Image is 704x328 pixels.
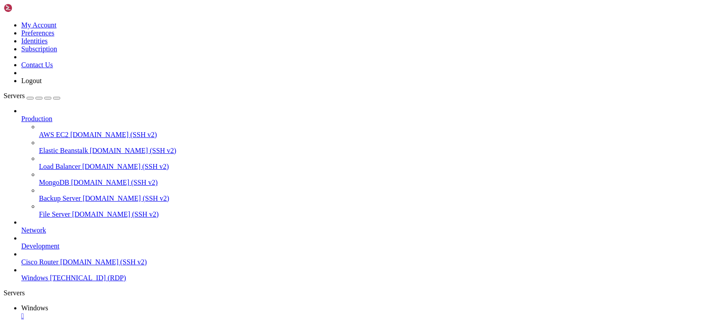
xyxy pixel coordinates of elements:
li: Backup Server [DOMAIN_NAME] (SSH v2) [39,187,700,202]
li: File Server [DOMAIN_NAME] (SSH v2) [39,202,700,218]
a: Development [21,242,700,250]
li: Production [21,107,700,218]
div: Servers [4,289,700,297]
a: Subscription [21,45,57,53]
a: Preferences [21,29,54,37]
li: Load Balancer [DOMAIN_NAME] (SSH v2) [39,155,700,171]
a: MongoDB [DOMAIN_NAME] (SSH v2) [39,179,700,187]
span: [DOMAIN_NAME] (SSH v2) [70,131,157,138]
span: Servers [4,92,25,99]
a: Windows [TECHNICAL_ID] (RDP) [21,274,700,282]
a: Logout [21,77,42,84]
a: Contact Us [21,61,53,69]
span: Network [21,226,46,234]
a: Network [21,226,700,234]
li: AWS EC2 [DOMAIN_NAME] (SSH v2) [39,123,700,139]
a: Cisco Router [DOMAIN_NAME] (SSH v2) [21,258,700,266]
a: My Account [21,21,57,29]
li: Windows [TECHNICAL_ID] (RDP) [21,266,700,282]
span: MongoDB [39,179,69,186]
span: Production [21,115,52,122]
span: Elastic Beanstalk [39,147,88,154]
span: AWS EC2 [39,131,69,138]
span: [DOMAIN_NAME] (SSH v2) [60,258,147,266]
a:  [21,312,700,320]
li: Elastic Beanstalk [DOMAIN_NAME] (SSH v2) [39,139,700,155]
li: Network [21,218,700,234]
li: Cisco Router [DOMAIN_NAME] (SSH v2) [21,250,700,266]
a: File Server [DOMAIN_NAME] (SSH v2) [39,210,700,218]
span: Windows [21,304,48,312]
span: Cisco Router [21,258,58,266]
a: Backup Server [DOMAIN_NAME] (SSH v2) [39,195,700,202]
a: Servers [4,92,60,99]
img: Shellngn [4,4,54,12]
span: [DOMAIN_NAME] (SSH v2) [82,163,169,170]
span: [DOMAIN_NAME] (SSH v2) [72,210,159,218]
a: Windows [21,304,700,320]
a: AWS EC2 [DOMAIN_NAME] (SSH v2) [39,131,700,139]
a: Identities [21,37,48,45]
a: Elastic Beanstalk [DOMAIN_NAME] (SSH v2) [39,147,700,155]
a: Production [21,115,700,123]
span: [DOMAIN_NAME] (SSH v2) [90,147,177,154]
span: Windows [21,274,48,282]
span: Load Balancer [39,163,81,170]
a: Load Balancer [DOMAIN_NAME] (SSH v2) [39,163,700,171]
li: Development [21,234,700,250]
span: Development [21,242,59,250]
span: [TECHNICAL_ID] (RDP) [50,274,126,282]
span: File Server [39,210,70,218]
span: Backup Server [39,195,81,202]
li: MongoDB [DOMAIN_NAME] (SSH v2) [39,171,700,187]
span: [DOMAIN_NAME] (SSH v2) [83,195,170,202]
span: [DOMAIN_NAME] (SSH v2) [71,179,158,186]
